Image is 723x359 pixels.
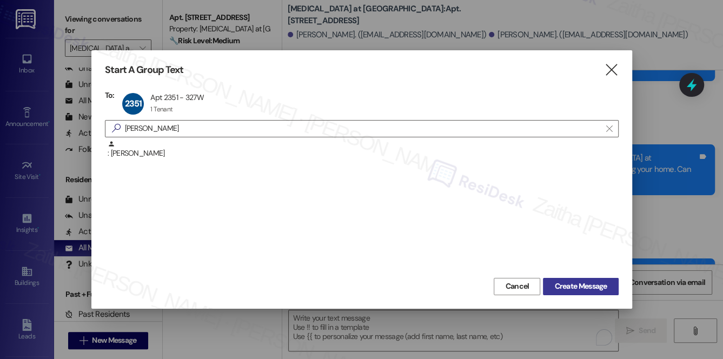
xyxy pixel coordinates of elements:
span: Cancel [505,281,529,292]
div: : [PERSON_NAME] [108,140,619,159]
h3: Start A Group Text [105,64,184,76]
span: 2351 [125,98,142,109]
button: Cancel [494,278,540,295]
div: 1 Tenant [150,105,173,114]
h3: To: [105,90,115,100]
span: Create Message [554,281,607,292]
div: Apt 2351 - 327W [150,92,204,102]
i:  [604,64,619,76]
button: Clear text [601,121,618,137]
input: Search for any contact or apartment [125,121,601,136]
button: Create Message [543,278,618,295]
i:  [606,124,612,133]
i:  [108,123,125,134]
div: : [PERSON_NAME] [105,140,619,167]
